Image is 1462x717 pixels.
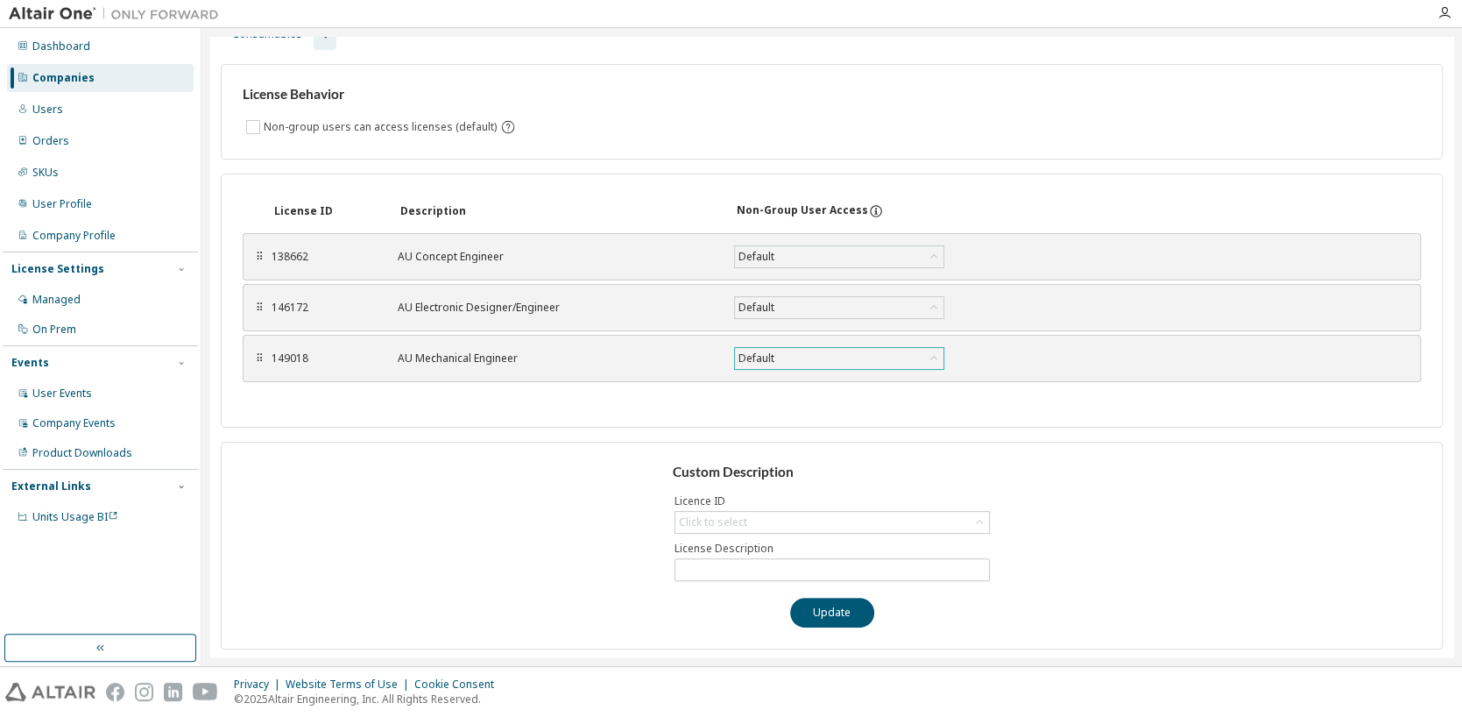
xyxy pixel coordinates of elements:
img: facebook.svg [106,683,124,701]
div: AU Concept Engineer [398,250,713,264]
div: ⠿ [254,351,265,366]
label: Licence ID [674,494,990,508]
svg: By default any user not assigned to any group can access any license. Turn this setting off to di... [500,119,516,135]
img: linkedin.svg [164,683,182,701]
img: instagram.svg [135,683,153,701]
img: Altair One [9,5,228,23]
h3: License Behavior [243,86,513,103]
div: Default [735,297,943,318]
div: Default [735,246,943,267]
div: Non-Group User Access [737,203,868,219]
div: Website Terms of Use [286,678,414,692]
div: 146172 [272,301,377,315]
div: Events [11,356,49,370]
div: 138662 [272,250,377,264]
div: External Links [11,479,91,493]
div: On Prem [32,323,76,337]
div: Users [32,103,63,117]
div: Click to select [675,512,989,533]
h3: Custom Description [673,464,991,481]
div: Companies [32,71,95,85]
div: Default [736,247,777,266]
div: Company Profile [32,229,116,243]
div: AU Mechanical Engineer [398,351,713,366]
div: Description [400,204,716,218]
span: Units Usage BI [32,509,118,524]
div: Dashboard [32,39,90,53]
div: License Settings [11,262,104,276]
div: ⠿ [254,301,265,315]
div: Product Downloads [32,446,132,460]
div: AU Electronic Designer/Engineer [398,301,713,315]
div: SKUs [32,166,59,180]
div: Company Events [32,416,116,430]
div: Default [735,348,943,369]
div: User Events [32,387,92,401]
label: License Description [674,542,990,556]
div: Default [736,349,777,368]
div: Managed [32,293,81,307]
img: altair_logo.svg [5,683,95,701]
p: © 2025 Altair Engineering, Inc. All Rights Reserved. [234,692,505,706]
img: youtube.svg [193,683,218,701]
div: User Profile [32,197,92,211]
div: Cookie Consent [414,678,505,692]
div: Default [736,298,777,317]
div: Orders [32,134,69,148]
button: Update [790,598,874,628]
div: ⠿ [254,250,265,264]
div: Click to select [679,515,747,529]
div: Privacy [234,678,286,692]
div: License ID [274,204,379,218]
div: 149018 [272,351,377,366]
label: Non-group users can access licenses (default) [264,117,500,138]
